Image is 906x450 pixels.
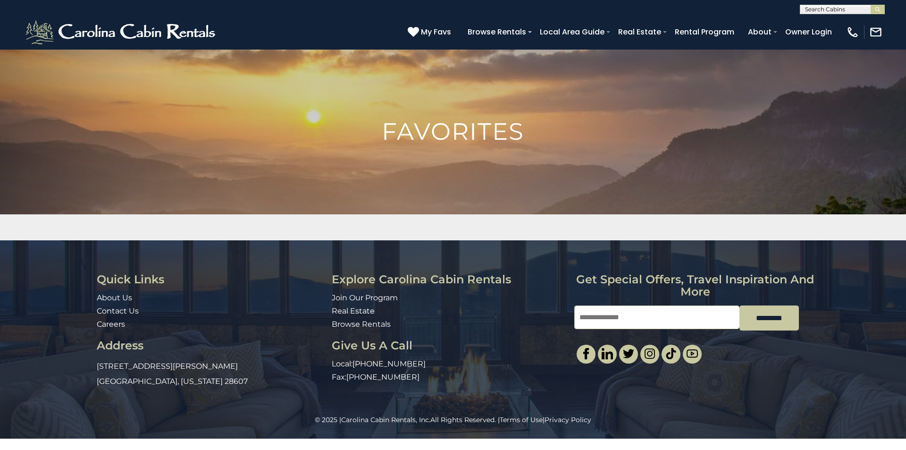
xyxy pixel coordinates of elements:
[780,24,837,40] a: Owner Login
[332,306,375,315] a: Real Estate
[743,24,776,40] a: About
[97,359,325,389] p: [STREET_ADDRESS][PERSON_NAME] [GEOGRAPHIC_DATA], [US_STATE] 28607
[545,416,591,424] a: Privacy Policy
[535,24,609,40] a: Local Area Guide
[332,359,567,370] p: Local:
[623,348,634,359] img: twitter-single.svg
[580,348,592,359] img: facebook-single.svg
[332,320,391,329] a: Browse Rentals
[613,24,666,40] a: Real Estate
[421,26,451,38] span: My Favs
[97,340,325,352] h3: Address
[574,273,816,298] h3: Get special offers, travel inspiration and more
[670,24,739,40] a: Rental Program
[97,320,125,329] a: Careers
[97,306,139,315] a: Contact Us
[332,273,567,286] h3: Explore Carolina Cabin Rentals
[846,25,859,39] img: phone-regular-white.png
[97,273,325,286] h3: Quick Links
[24,18,219,46] img: White-1-2.png
[352,359,426,368] a: [PHONE_NUMBER]
[869,25,882,39] img: mail-regular-white.png
[463,24,531,40] a: Browse Rentals
[665,348,677,359] img: tiktok.svg
[346,373,419,382] a: [PHONE_NUMBER]
[332,372,567,383] p: Fax:
[500,416,543,424] a: Terms of Use
[21,415,885,425] p: All Rights Reserved. | |
[408,26,453,38] a: My Favs
[644,348,655,359] img: instagram-single.svg
[687,348,698,359] img: youtube-light.svg
[97,293,132,302] a: About Us
[315,416,430,424] span: © 2025 |
[332,340,567,352] h3: Give Us A Call
[602,348,613,359] img: linkedin-single.svg
[332,293,398,302] a: Join Our Program
[341,416,430,424] a: Carolina Cabin Rentals, Inc.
